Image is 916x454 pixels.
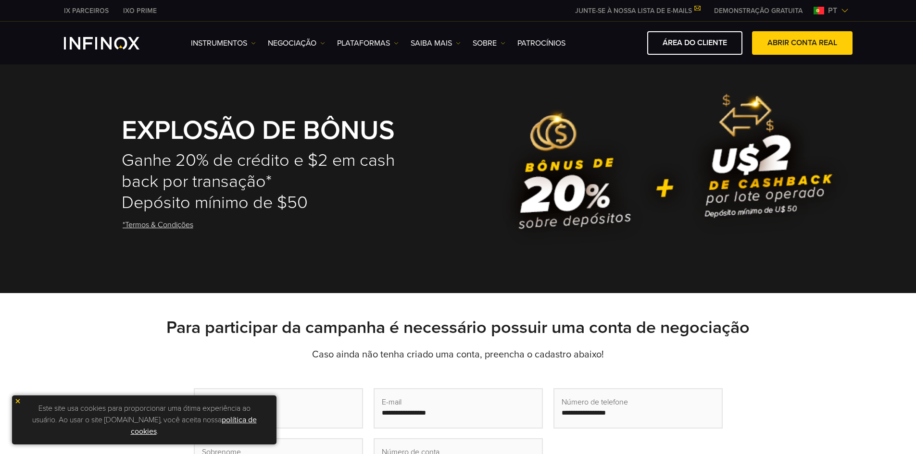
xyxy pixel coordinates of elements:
[166,317,750,338] strong: Para participar da campanha é necessário possuir uma conta de negociação
[191,37,256,49] a: Instrumentos
[562,396,628,408] span: Número de telefone
[752,31,853,55] a: ABRIR CONTA REAL
[17,400,272,440] p: Este site usa cookies para proporcionar uma ótima experiência ao usuário. Ao usar o site [DOMAIN_...
[382,396,402,408] span: E-mail
[337,37,399,49] a: PLATAFORMAS
[122,213,194,237] a: *Termos & Condições
[647,31,742,55] a: ÁREA DO CLIENTE
[568,7,707,15] a: JUNTE-SE À NOSSA LISTA DE E-MAILS
[268,37,325,49] a: NEGOCIAÇÃO
[824,5,841,16] span: pt
[14,398,21,405] img: yellow close icon
[122,348,795,361] p: Caso ainda não tenha criado uma conta, preencha o cadastro abaixo!
[122,150,404,213] h2: Ganhe 20% de crédito e $2 em cash back por transação* Depósito mínimo de $50
[57,6,116,16] a: INFINOX
[116,6,164,16] a: INFINOX
[122,115,395,147] strong: EXPLOSÃO DE BÔNUS
[517,37,565,49] a: Patrocínios
[707,6,810,16] a: INFINOX MENU
[411,37,461,49] a: Saiba mais
[64,37,162,49] a: INFINOX Logo
[473,37,505,49] a: SOBRE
